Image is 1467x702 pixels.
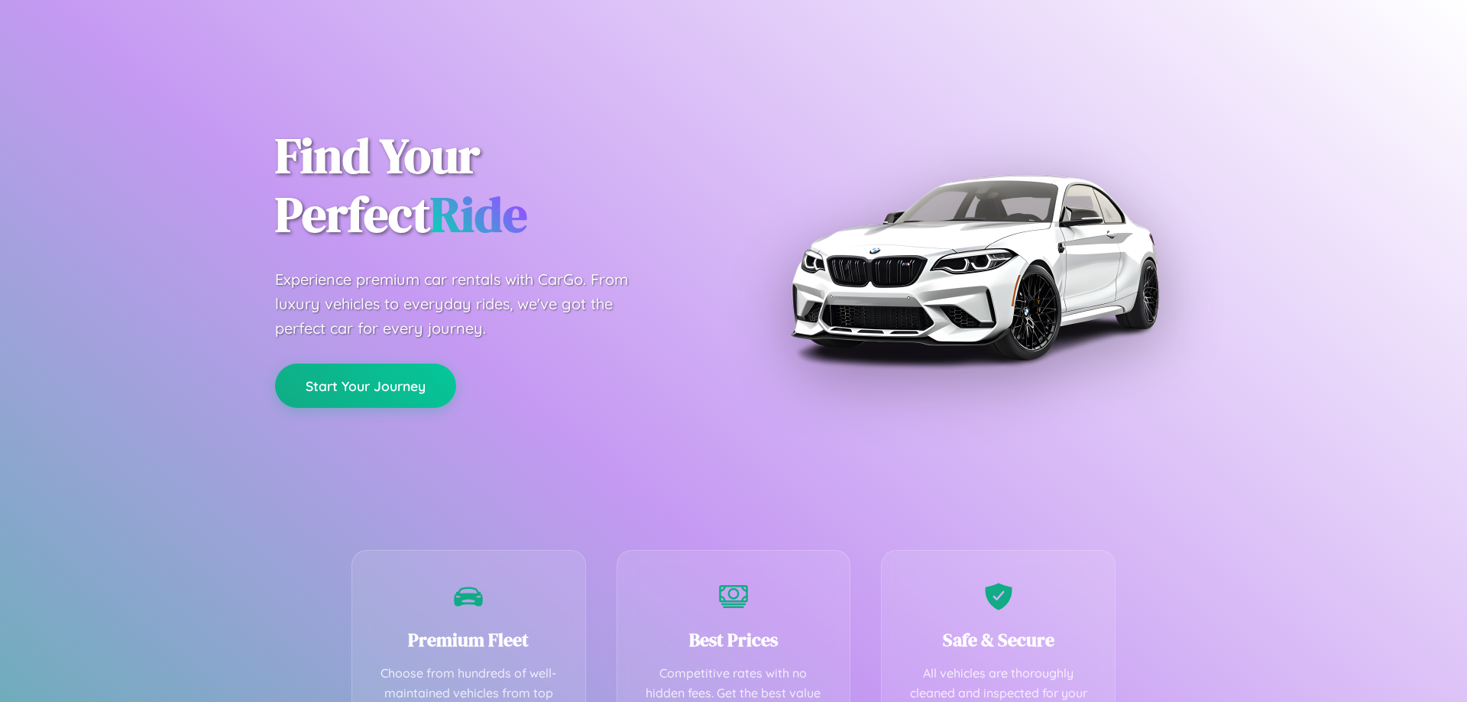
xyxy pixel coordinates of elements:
[430,181,527,247] span: Ride
[783,76,1165,458] img: Premium BMW car rental vehicle
[905,627,1092,652] h3: Safe & Secure
[640,627,827,652] h3: Best Prices
[275,127,711,244] h1: Find Your Perfect
[275,267,657,341] p: Experience premium car rentals with CarGo. From luxury vehicles to everyday rides, we've got the ...
[375,627,562,652] h3: Premium Fleet
[275,364,456,408] button: Start Your Journey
